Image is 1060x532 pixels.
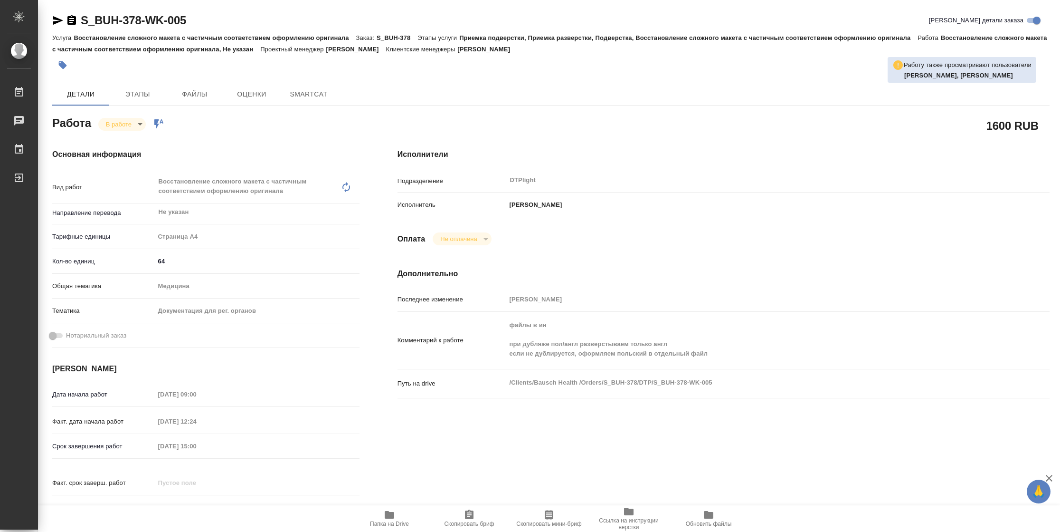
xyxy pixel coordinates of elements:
p: Исполнитель [397,200,506,210]
h4: Оплата [397,233,426,245]
span: Файлы [172,88,218,100]
button: Добавить тэг [52,55,73,76]
span: SmartCat [286,88,331,100]
p: Услуга [52,34,74,41]
span: Папка на Drive [370,521,409,527]
h4: Исполнители [397,149,1050,160]
span: Обновить файлы [686,521,732,527]
button: Обновить файлы [669,505,748,532]
button: Не оплачена [437,235,480,243]
div: В работе [433,232,491,245]
input: Пустое поле [155,415,238,428]
span: Нотариальный заказ [66,331,126,340]
p: [PERSON_NAME] [506,200,562,210]
p: Последнее изменение [397,295,506,304]
span: Этапы [115,88,161,100]
button: Скопировать ссылку для ЯМессенджера [52,15,64,26]
h4: Основная информация [52,149,360,160]
p: Комментарий к работе [397,336,506,345]
input: ✎ Введи что-нибудь [155,254,360,268]
span: Скопировать мини-бриф [516,521,581,527]
a: S_BUH-378-WK-005 [81,14,186,27]
p: Срок завершения услуги [52,503,155,513]
p: Проектный менеджер [260,46,326,53]
button: 🙏 [1027,480,1051,503]
button: Папка на Drive [350,505,429,532]
div: Медицина [155,278,360,294]
h2: 1600 RUB [986,117,1039,134]
p: Тематика [52,306,155,316]
p: Заказ: [356,34,377,41]
p: Работа [918,34,941,41]
p: Срок завершения работ [52,442,155,451]
p: Тарифные единицы [52,232,155,242]
p: Восстановление сложного макета с частичным соответствием оформлению оригинала, Не указан [52,34,1047,53]
p: Этапы услуги [417,34,459,41]
p: Восстановление сложного макета с частичным соответствием оформлению оригинала [74,34,356,41]
p: Направление перевода [52,208,155,218]
p: Дата начала работ [52,390,155,399]
h2: Работа [52,114,91,131]
div: В работе [98,118,146,131]
p: Васильева Ольга, Гузов Марк [904,71,1032,80]
button: Ссылка на инструкции верстки [589,505,669,532]
input: Пустое поле [155,439,238,453]
b: [PERSON_NAME], [PERSON_NAME] [904,72,1013,79]
button: Скопировать бриф [429,505,509,532]
button: Скопировать ссылку [66,15,77,26]
div: Документация для рег. органов [155,303,360,319]
p: Подразделение [397,176,506,186]
button: В работе [103,120,134,128]
p: [PERSON_NAME] [457,46,517,53]
p: Работу также просматривают пользователи [904,60,1032,70]
p: S_BUH-378 [377,34,417,41]
input: Пустое поле [155,476,238,490]
p: [PERSON_NAME] [326,46,386,53]
h4: Дополнительно [397,268,1050,280]
p: Факт. дата начала работ [52,417,155,426]
span: Скопировать бриф [444,521,494,527]
textarea: /Clients/Bausch Health /Orders/S_BUH-378/DTP/S_BUH-378-WK-005 [506,375,995,391]
p: Общая тематика [52,281,155,291]
textarea: файлы в ин при дубляже пол/англ разверстываем только англ если не дублируется, оформляем польский... [506,317,995,362]
button: Скопировать мини-бриф [509,505,589,532]
input: ✎ Введи что-нибудь [155,501,238,514]
p: Факт. срок заверш. работ [52,478,155,488]
span: 🙏 [1031,482,1047,502]
p: Вид работ [52,183,155,192]
span: Детали [58,88,104,100]
p: Клиентские менеджеры [386,46,457,53]
p: Кол-во единиц [52,257,155,266]
input: Пустое поле [506,292,995,306]
div: Страница А4 [155,229,360,245]
p: Приемка подверстки, Приемка разверстки, Подверстка, Восстановление сложного макета с частичным со... [459,34,918,41]
span: Ссылка на инструкции верстки [595,517,663,531]
input: Пустое поле [155,387,238,401]
p: Путь на drive [397,379,506,388]
span: Оценки [229,88,274,100]
h4: [PERSON_NAME] [52,363,360,375]
span: [PERSON_NAME] детали заказа [929,16,1023,25]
